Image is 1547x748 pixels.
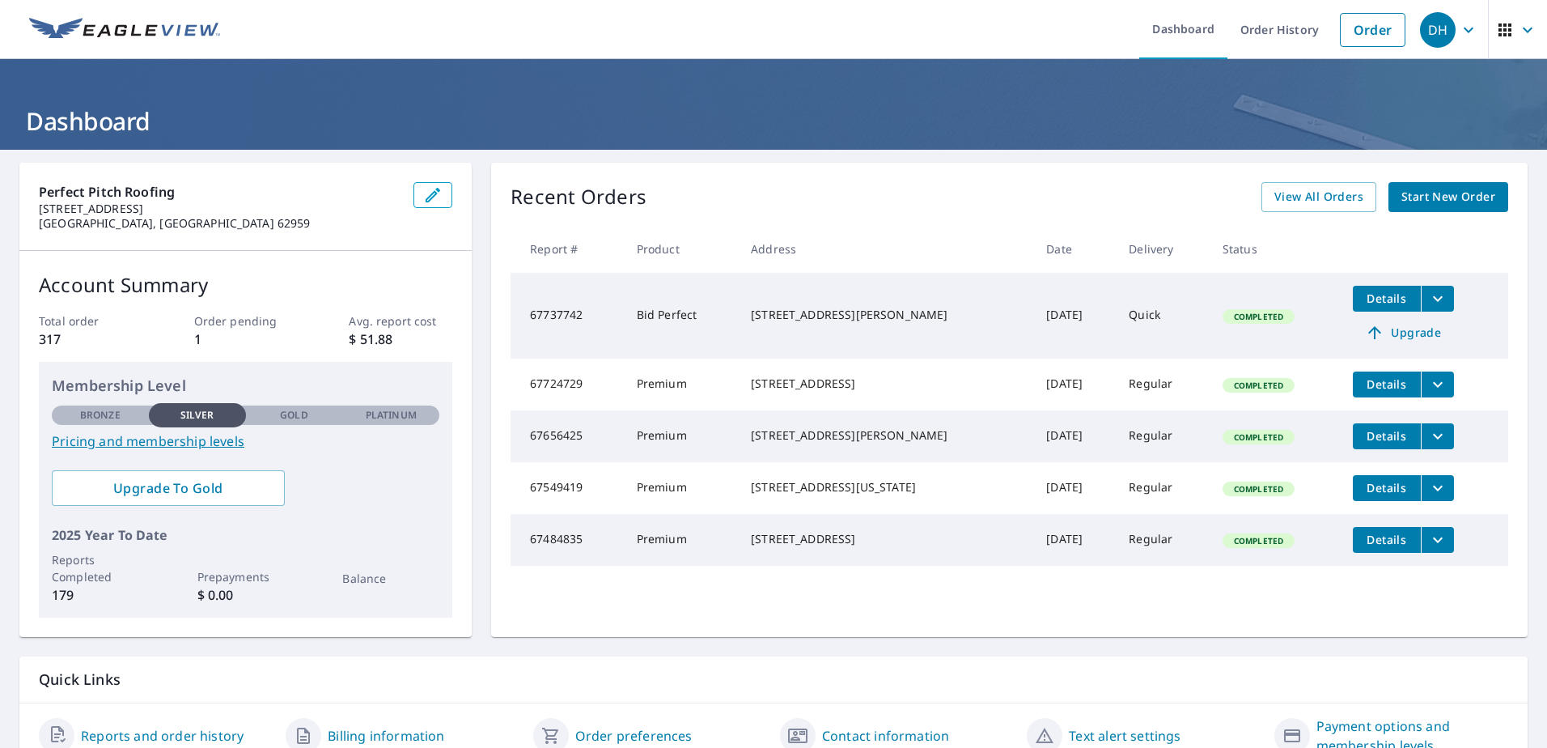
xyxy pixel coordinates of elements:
[624,273,738,359] td: Bid Perfect
[751,376,1020,392] div: [STREET_ADDRESS]
[52,431,439,451] a: Pricing and membership levels
[751,427,1020,444] div: [STREET_ADDRESS][PERSON_NAME]
[1421,372,1454,397] button: filesDropdownBtn-67724729
[39,329,142,349] p: 317
[1224,311,1293,322] span: Completed
[52,375,439,397] p: Membership Level
[751,479,1020,495] div: [STREET_ADDRESS][US_STATE]
[1421,423,1454,449] button: filesDropdownBtn-67656425
[52,551,149,585] p: Reports Completed
[1363,428,1411,444] span: Details
[1116,225,1210,273] th: Delivery
[1224,535,1293,546] span: Completed
[1353,372,1421,397] button: detailsBtn-67724729
[1401,187,1495,207] span: Start New Order
[1116,359,1210,410] td: Regular
[342,570,439,587] p: Balance
[80,408,121,423] p: Bronze
[1261,182,1376,212] a: View All Orders
[624,514,738,566] td: Premium
[180,408,214,423] p: Silver
[52,470,285,506] a: Upgrade To Gold
[1033,225,1116,273] th: Date
[822,726,949,746] a: Contact information
[1363,323,1444,342] span: Upgrade
[1116,514,1210,566] td: Regular
[624,225,738,273] th: Product
[366,408,417,423] p: Platinum
[624,359,738,410] td: Premium
[511,273,624,359] td: 67737742
[511,182,646,212] p: Recent Orders
[1224,431,1293,443] span: Completed
[1363,532,1411,547] span: Details
[511,514,624,566] td: 67484835
[1353,286,1421,312] button: detailsBtn-67737742
[39,216,401,231] p: [GEOGRAPHIC_DATA], [GEOGRAPHIC_DATA] 62959
[1353,320,1454,346] a: Upgrade
[1388,182,1508,212] a: Start New Order
[1069,726,1180,746] a: Text alert settings
[624,410,738,462] td: Premium
[39,669,1508,690] p: Quick Links
[194,329,298,349] p: 1
[1224,483,1293,495] span: Completed
[39,182,401,202] p: Perfect Pitch Roofing
[1363,291,1411,306] span: Details
[81,726,244,746] a: Reports and order history
[1421,286,1454,312] button: filesDropdownBtn-67737742
[39,312,142,329] p: Total order
[1116,462,1210,514] td: Regular
[197,568,295,585] p: Prepayments
[511,462,624,514] td: 67549419
[39,202,401,216] p: [STREET_ADDRESS]
[751,307,1020,323] div: [STREET_ADDRESS][PERSON_NAME]
[1033,273,1116,359] td: [DATE]
[19,104,1528,138] h1: Dashboard
[52,525,439,545] p: 2025 Year To Date
[349,312,452,329] p: Avg. report cost
[194,312,298,329] p: Order pending
[1421,527,1454,553] button: filesDropdownBtn-67484835
[1363,480,1411,495] span: Details
[1224,380,1293,391] span: Completed
[1340,13,1405,47] a: Order
[624,462,738,514] td: Premium
[349,329,452,349] p: $ 51.88
[1353,423,1421,449] button: detailsBtn-67656425
[1363,376,1411,392] span: Details
[511,410,624,462] td: 67656425
[1353,475,1421,501] button: detailsBtn-67549419
[1210,225,1340,273] th: Status
[1353,527,1421,553] button: detailsBtn-67484835
[751,531,1020,547] div: [STREET_ADDRESS]
[197,585,295,605] p: $ 0.00
[1421,475,1454,501] button: filesDropdownBtn-67549419
[1033,514,1116,566] td: [DATE]
[52,585,149,605] p: 179
[511,359,624,410] td: 67724729
[511,225,624,273] th: Report #
[575,726,693,746] a: Order preferences
[1420,12,1456,48] div: DH
[29,18,220,42] img: EV Logo
[280,408,307,423] p: Gold
[328,726,444,746] a: Billing information
[39,270,452,300] p: Account Summary
[1033,359,1116,410] td: [DATE]
[1274,187,1363,207] span: View All Orders
[65,479,272,497] span: Upgrade To Gold
[1116,410,1210,462] td: Regular
[1033,410,1116,462] td: [DATE]
[738,225,1033,273] th: Address
[1116,273,1210,359] td: Quick
[1033,462,1116,514] td: [DATE]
